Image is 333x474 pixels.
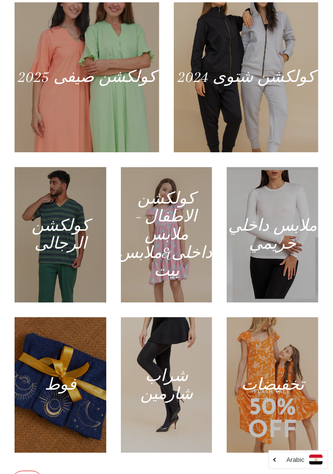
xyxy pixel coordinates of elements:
[15,2,159,153] a: كولكشن صيفى 2025
[15,317,106,453] a: فوط
[174,2,318,153] a: كولكشن شتوى 2024
[121,317,213,453] a: شراب شارمين
[15,167,106,303] a: كولكشن الرجالى
[121,167,213,303] a: كولكشن الاطفال - ملابس داخلى&ملابس بيت
[227,167,318,303] a: ملابس داخلي حريمي
[227,317,318,453] a: تخفيضات
[286,457,304,463] i: Arabic
[274,455,323,465] a: Arabic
